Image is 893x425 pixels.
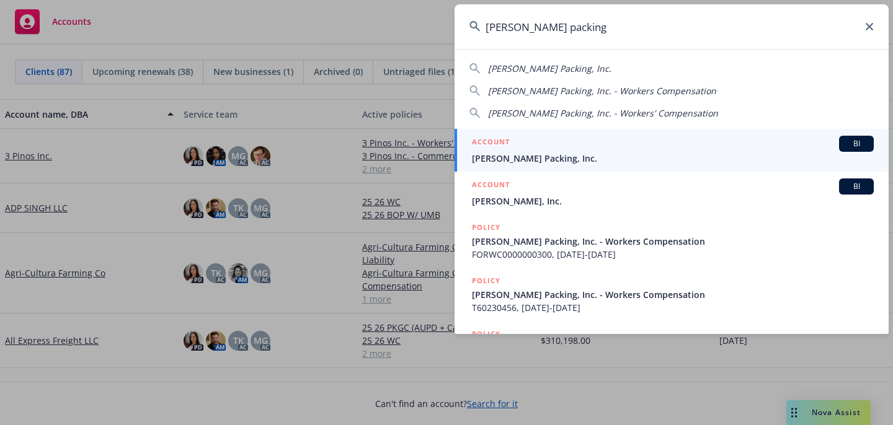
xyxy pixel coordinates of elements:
[472,195,874,208] span: [PERSON_NAME], Inc.
[844,181,869,192] span: BI
[472,235,874,248] span: [PERSON_NAME] Packing, Inc. - Workers Compensation
[472,152,874,165] span: [PERSON_NAME] Packing, Inc.
[455,129,889,172] a: ACCOUNTBI[PERSON_NAME] Packing, Inc.
[472,178,510,193] h5: ACCOUNT
[472,288,874,301] span: [PERSON_NAME] Packing, Inc. - Workers Compensation
[472,301,874,314] span: T60230456, [DATE]-[DATE]
[455,214,889,268] a: POLICY[PERSON_NAME] Packing, Inc. - Workers CompensationFORWC0000000300, [DATE]-[DATE]
[488,85,716,97] span: [PERSON_NAME] Packing, Inc. - Workers Compensation
[472,221,500,234] h5: POLICY
[472,136,510,151] h5: ACCOUNT
[472,328,500,340] h5: POLICY
[455,172,889,214] a: ACCOUNTBI[PERSON_NAME], Inc.
[455,4,889,49] input: Search...
[488,107,718,119] span: [PERSON_NAME] Packing, Inc. - Workers' Compensation
[472,248,874,261] span: FORWC0000000300, [DATE]-[DATE]
[472,274,500,287] h5: POLICY
[844,138,869,149] span: BI
[488,63,611,74] span: [PERSON_NAME] Packing, Inc.
[455,268,889,321] a: POLICY[PERSON_NAME] Packing, Inc. - Workers CompensationT60230456, [DATE]-[DATE]
[455,321,889,374] a: POLICY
